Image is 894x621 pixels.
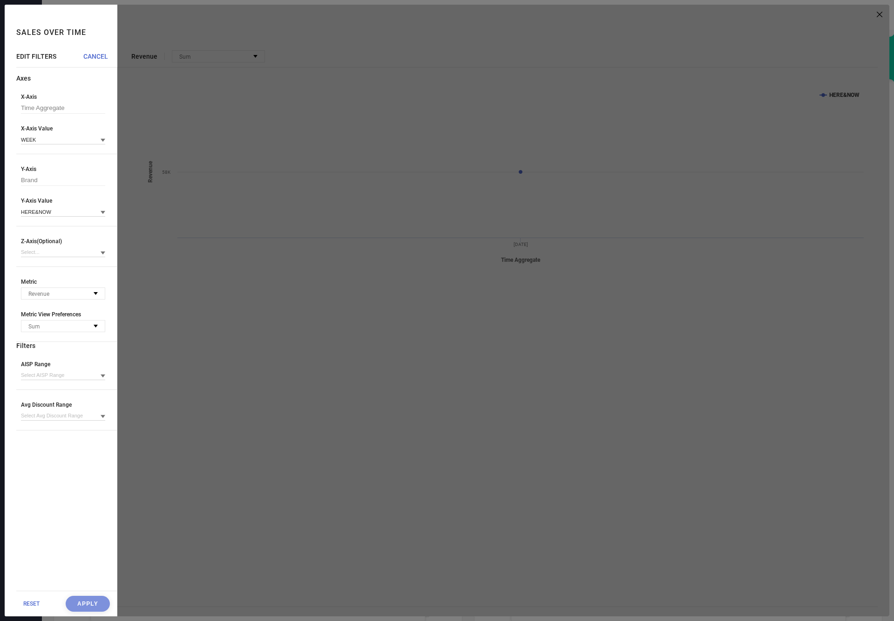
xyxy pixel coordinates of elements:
span: CANCEL [83,53,108,60]
span: RESET [23,601,40,607]
span: Metric View Preferences [21,311,105,318]
input: Select... [21,247,105,257]
span: X-Axis [21,94,105,100]
span: Y-Axis [21,166,105,172]
input: Select Avg Discount Range [21,411,105,421]
span: Revenue [28,291,49,297]
div: Filters [16,342,117,349]
span: Y-Axis Value [21,198,105,204]
span: AISP Range [21,361,105,368]
span: X-Axis Value [21,125,105,132]
span: Metric [21,279,105,285]
span: Sum [28,323,40,330]
h1: Sales over time [16,28,86,37]
span: Avg Discount Range [21,402,105,408]
span: EDIT FILTERS [16,53,56,60]
span: Z-Axis(Optional) [21,238,105,245]
input: Select AISP Range [21,370,105,380]
div: Axes [16,75,117,82]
